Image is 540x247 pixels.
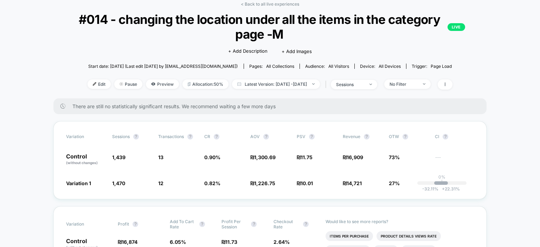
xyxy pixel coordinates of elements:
[305,64,349,69] div: Audience:
[438,186,460,191] span: 22.31 %
[158,134,184,139] span: Transactions
[377,231,441,241] li: Product Details Views Rate
[182,79,229,89] span: Allocation: 50%
[343,154,363,160] span: ₪
[347,154,363,160] span: 16,909
[112,154,126,160] span: 1,439
[326,219,474,224] p: Would like to see more reports?
[303,221,309,227] button: ?
[274,219,300,229] span: Checkout Rate
[241,1,299,7] a: < Back to all live experiences
[274,239,290,245] span: 2.64 %
[347,180,362,186] span: 14,721
[297,154,313,160] span: ₪
[66,219,105,229] span: Variation
[251,221,257,227] button: ?
[443,134,448,139] button: ?
[309,134,315,139] button: ?
[422,186,438,191] span: -32.11 %
[336,82,364,87] div: sessions
[266,64,294,69] span: all collections
[448,23,465,31] p: LIVE
[228,48,268,55] span: + Add Description
[441,180,443,185] p: |
[158,180,163,186] span: 12
[188,82,191,86] img: rebalance
[250,180,275,186] span: ₪
[431,64,452,69] span: Page Load
[66,180,91,186] span: Variation 1
[170,219,196,229] span: Add To Cart Rate
[389,180,400,186] span: 27%
[146,79,179,89] span: Preview
[282,48,312,54] span: + Add Images
[254,180,275,186] span: 1,226.75
[204,134,210,139] span: CR
[389,134,427,139] span: OTW
[343,180,362,186] span: ₪
[120,82,123,86] img: end
[88,64,238,69] span: Start date: [DATE] (Last edit [DATE] by [EMAIL_ADDRESS][DOMAIN_NAME])
[250,134,260,139] span: AOV
[435,155,474,165] span: ---
[301,180,313,186] span: 10.01
[412,64,452,69] div: Trigger:
[170,239,186,245] span: 6.05 %
[221,239,237,245] span: ₪
[204,154,220,160] span: 0.90 %
[328,64,349,69] span: All Visitors
[75,12,465,41] span: #014 - changing the location under all the items in the category page -M
[66,161,98,165] span: (without changes)
[323,79,331,90] span: |
[66,134,105,139] span: Variation
[187,134,193,139] button: ?
[326,231,373,241] li: Items Per Purchase
[301,154,313,160] span: 11.75
[221,219,247,229] span: Profit Per Session
[297,180,313,186] span: ₪
[250,154,276,160] span: ₪
[263,134,269,139] button: ?
[204,180,220,186] span: 0.82 %
[118,239,137,245] span: ₪
[390,82,418,87] div: No Filter
[214,134,219,139] button: ?
[343,134,360,139] span: Revenue
[364,134,369,139] button: ?
[112,134,130,139] span: Sessions
[237,82,241,86] img: calendar
[249,64,294,69] div: Pages:
[297,134,306,139] span: PSV
[354,64,406,69] span: Device:
[88,79,111,89] span: Edit
[133,134,139,139] button: ?
[72,103,473,109] span: There are still no statistically significant results. We recommend waiting a few more days
[122,239,137,245] span: 16,874
[403,134,408,139] button: ?
[379,64,401,69] span: all devices
[389,154,400,160] span: 73%
[232,79,320,89] span: Latest Version: [DATE] - [DATE]
[312,83,315,85] img: end
[438,174,445,180] p: 0%
[199,221,205,227] button: ?
[442,186,445,191] span: +
[133,221,138,227] button: ?
[435,134,474,139] span: CI
[93,82,96,86] img: edit
[66,154,105,165] p: Control
[369,84,372,85] img: end
[225,239,237,245] span: 11.73
[423,83,425,85] img: end
[254,154,276,160] span: 1,300.69
[112,180,125,186] span: 1,470
[158,154,163,160] span: 13
[114,79,142,89] span: Pause
[118,221,129,227] span: Profit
